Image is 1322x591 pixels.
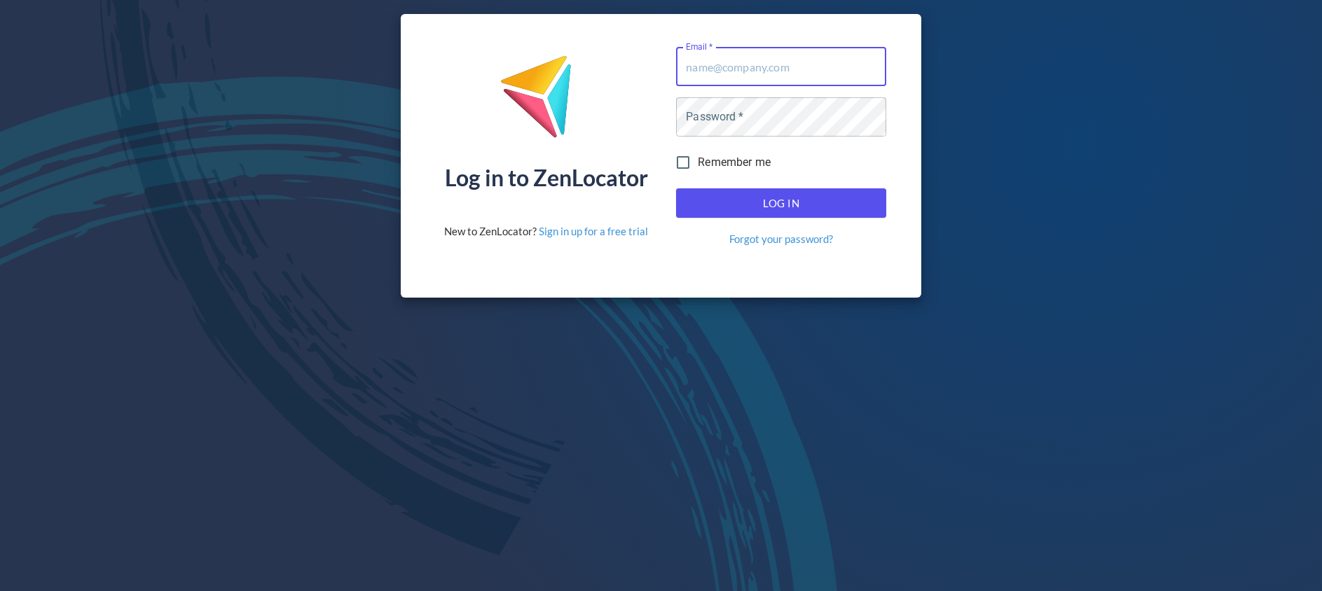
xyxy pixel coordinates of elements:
span: Log In [691,194,871,212]
button: Log In [676,188,886,218]
img: ZenLocator [500,55,593,149]
a: Forgot your password? [729,232,833,246]
input: name@company.com [676,47,886,86]
span: Remember me [698,154,771,171]
div: Log in to ZenLocator [445,167,648,189]
div: New to ZenLocator? [444,224,648,239]
a: Sign in up for a free trial [539,225,648,237]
